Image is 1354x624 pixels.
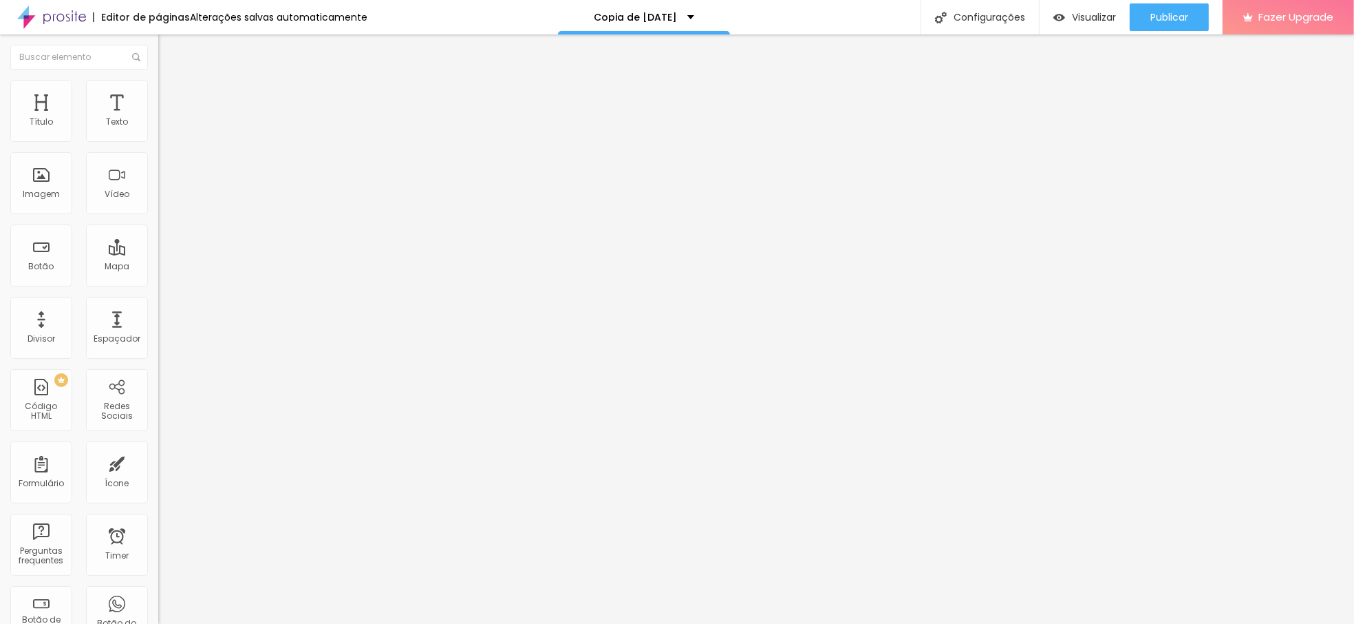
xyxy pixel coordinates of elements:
div: Perguntas frequentes [14,546,68,566]
div: Botão [29,262,54,271]
div: Espaçador [94,334,140,344]
iframe: Editor [158,34,1354,624]
div: Código HTML [14,402,68,422]
div: Divisor [28,334,55,344]
span: Visualizar [1072,12,1116,23]
span: Fazer Upgrade [1258,11,1333,23]
img: Icone [132,53,140,61]
div: Título [30,117,53,127]
div: Texto [106,117,128,127]
div: Mapa [105,262,129,271]
div: Editor de páginas [93,12,190,22]
div: Redes Sociais [89,402,144,422]
div: Ícone [105,479,129,488]
img: view-1.svg [1053,12,1065,23]
div: Vídeo [105,189,129,199]
button: Publicar [1130,3,1209,31]
span: Publicar [1150,12,1188,23]
p: Copia de [DATE] [594,12,677,22]
button: Visualizar [1040,3,1130,31]
div: Imagem [23,189,60,199]
input: Buscar elemento [10,45,148,70]
div: Timer [105,551,129,561]
div: Formulário [19,479,64,488]
div: Alterações salvas automaticamente [190,12,367,22]
img: Icone [935,12,947,23]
